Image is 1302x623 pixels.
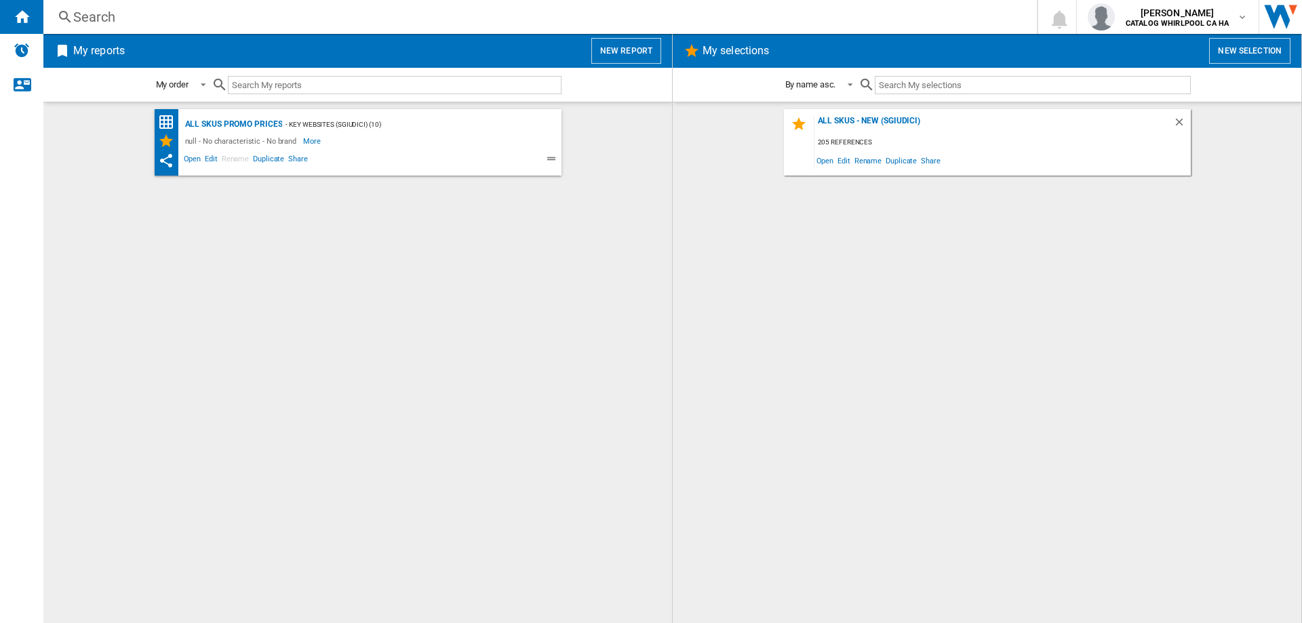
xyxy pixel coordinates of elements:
input: Search My reports [228,76,561,94]
div: Search [73,7,1002,26]
div: All SKUs Promo Prices [182,116,283,133]
button: New report [591,38,661,64]
ng-md-icon: This report has been shared with you [158,153,174,169]
span: [PERSON_NAME] [1126,6,1229,20]
div: - Key Websites (sgiudici) (10) [282,116,534,133]
div: Price Matrix [158,114,182,131]
div: Delete [1173,116,1191,134]
h2: My reports [71,38,127,64]
div: null - No characteristic - No brand [182,133,304,149]
span: Open [814,151,836,169]
div: All SKUs - New (sgiudici) [814,116,1173,134]
span: Open [182,153,203,169]
img: profile.jpg [1088,3,1115,31]
span: Share [919,151,943,169]
span: Duplicate [251,153,286,169]
span: Duplicate [884,151,919,169]
div: My order [156,79,189,89]
div: By name asc. [785,79,836,89]
b: CATALOG WHIRLPOOL CA HA [1126,19,1229,28]
span: Rename [220,153,251,169]
span: Edit [203,153,220,169]
div: My Selections [158,133,182,149]
span: Share [286,153,310,169]
span: Rename [852,151,884,169]
button: New selection [1209,38,1290,64]
h2: My selections [700,38,772,64]
span: More [303,133,323,149]
div: 205 references [814,134,1191,151]
img: alerts-logo.svg [14,42,30,58]
span: Edit [835,151,852,169]
input: Search My selections [875,76,1190,94]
